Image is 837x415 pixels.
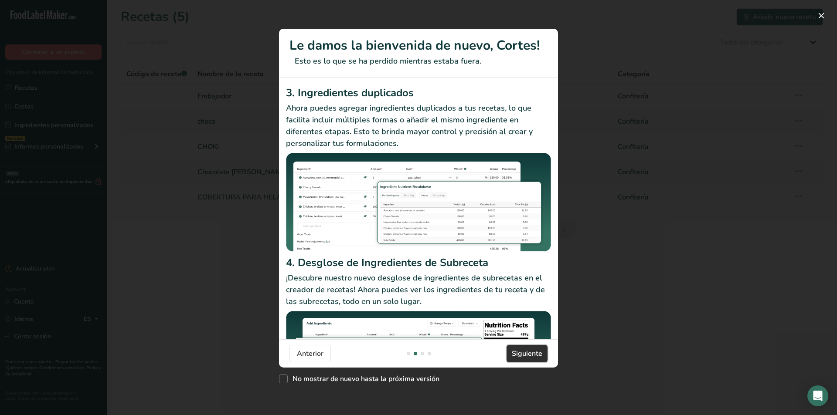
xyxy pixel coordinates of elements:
img: Ingredientes duplicados [286,153,551,252]
p: Ahora puedes agregar ingredientes duplicados a tus recetas, lo que facilita incluir múltiples for... [286,102,551,149]
button: Anterior [289,345,331,362]
p: ¡Descubre nuestro nuevo desglose de ingredientes de subrecetas en el creador de recetas! Ahora pu... [286,272,551,307]
div: Open Intercom Messenger [807,385,828,406]
span: Siguiente [512,348,542,359]
h2: 4. Desglose de Ingredientes de Subreceta [286,255,551,270]
h2: 3. Ingredientes duplicados [286,85,551,101]
button: Siguiente [507,345,548,362]
img: Desglose de Ingredientes de Subreceta [286,311,551,410]
span: No mostrar de nuevo hasta la próxima versión [288,375,439,383]
span: Anterior [297,348,323,359]
p: Esto es lo que se ha perdido mientras estaba fuera. [289,55,548,67]
h1: Le damos la bienvenida de nuevo, Cortes! [289,36,548,55]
